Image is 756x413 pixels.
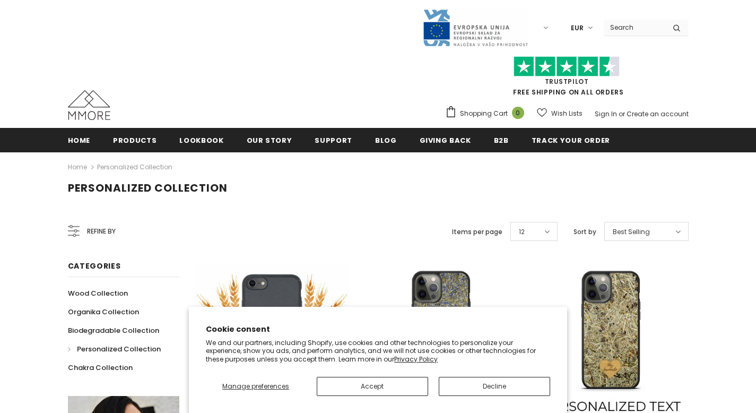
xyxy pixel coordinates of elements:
span: FREE SHIPPING ON ALL ORDERS [445,61,689,97]
a: Home [68,128,91,152]
span: Giving back [420,135,471,145]
a: Create an account [627,109,689,118]
span: Home [68,135,91,145]
span: B2B [494,135,509,145]
span: Categories [68,261,121,271]
span: or [619,109,625,118]
span: Products [113,135,157,145]
button: Decline [439,377,550,396]
span: Best Selling [613,227,650,237]
img: Trust Pilot Stars [514,56,620,77]
a: Shopping Cart 0 [445,106,529,122]
a: Biodegradable Collection [68,321,159,340]
a: Wood Collection [68,284,128,303]
label: Items per page [452,227,502,237]
span: support [315,135,352,145]
span: Lookbook [179,135,223,145]
a: Privacy Policy [394,355,438,364]
span: Organika Collection [68,307,139,317]
span: Wish Lists [551,108,583,119]
a: Organika Collection [68,303,139,321]
a: Javni Razpis [422,23,528,32]
span: 0 [512,107,524,119]
label: Sort by [573,227,596,237]
a: Personalized Collection [68,340,161,358]
a: support [315,128,352,152]
img: MMORE Cases [68,90,110,120]
a: Blog [375,128,397,152]
span: Shopping Cart [460,108,508,119]
button: Manage preferences [206,377,306,396]
a: Trustpilot [545,77,589,86]
a: Personalized Collection [97,162,172,171]
a: Giving back [420,128,471,152]
a: Home [68,161,87,174]
span: Refine by [87,226,116,237]
a: B2B [494,128,509,152]
a: Track your order [532,128,610,152]
span: Manage preferences [222,382,289,391]
a: Sign In [595,109,617,118]
a: Our Story [247,128,292,152]
input: Search Site [604,20,665,35]
span: Personalized Collection [68,180,228,195]
img: Javni Razpis [422,8,528,47]
span: Our Story [247,135,292,145]
h2: Cookie consent [206,324,550,335]
a: Wish Lists [537,104,583,123]
span: Personalized Collection [77,344,161,354]
a: Chakra Collection [68,358,133,377]
span: Wood Collection [68,288,128,298]
p: We and our partners, including Shopify, use cookies and other technologies to personalize your ex... [206,339,550,364]
a: Lookbook [179,128,223,152]
span: Track your order [532,135,610,145]
button: Accept [317,377,428,396]
span: Chakra Collection [68,363,133,373]
span: Biodegradable Collection [68,325,159,335]
span: Blog [375,135,397,145]
span: EUR [571,23,584,33]
a: Products [113,128,157,152]
span: 12 [519,227,525,237]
